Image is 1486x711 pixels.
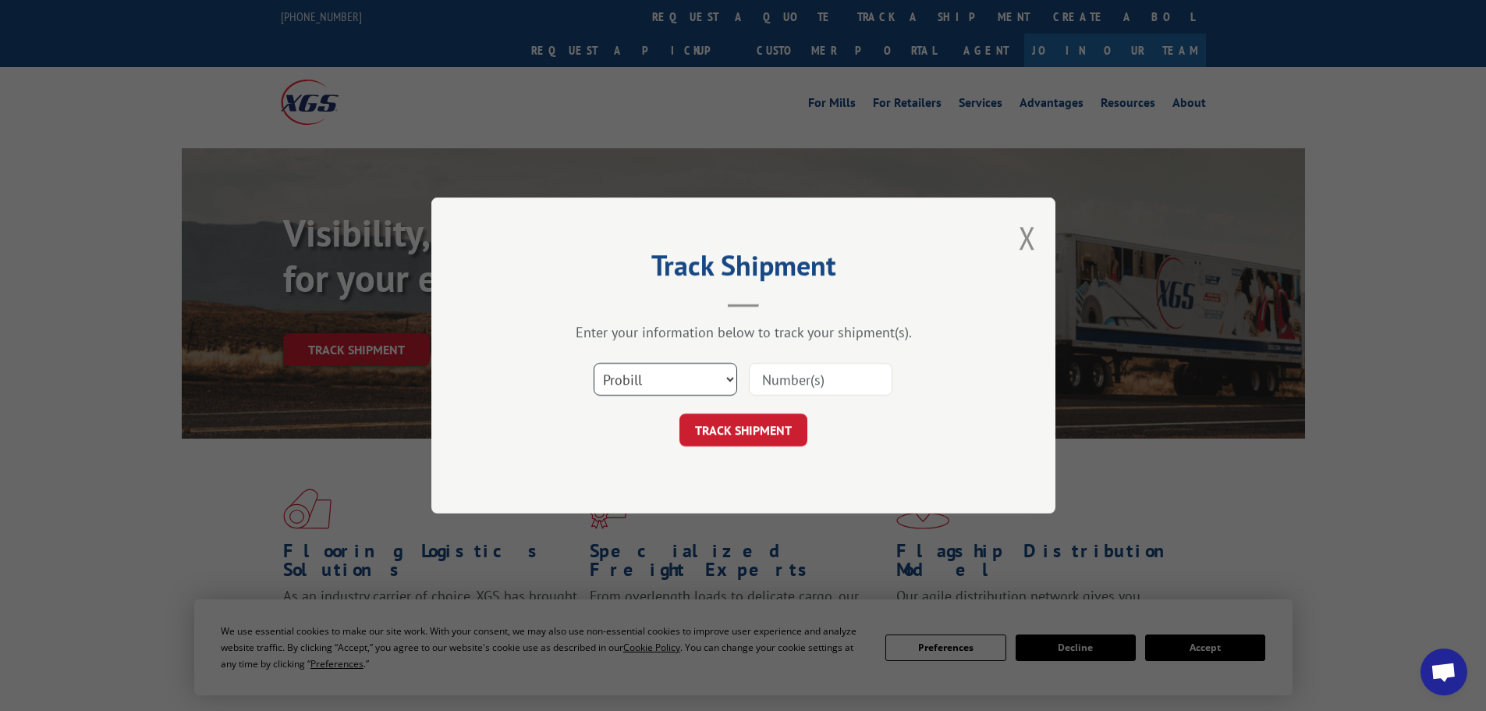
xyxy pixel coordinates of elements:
[749,363,892,396] input: Number(s)
[509,323,977,341] div: Enter your information below to track your shipment(s).
[1420,649,1467,695] div: Open chat
[509,254,977,284] h2: Track Shipment
[1019,217,1036,258] button: Close modal
[679,414,807,446] button: TRACK SHIPMENT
